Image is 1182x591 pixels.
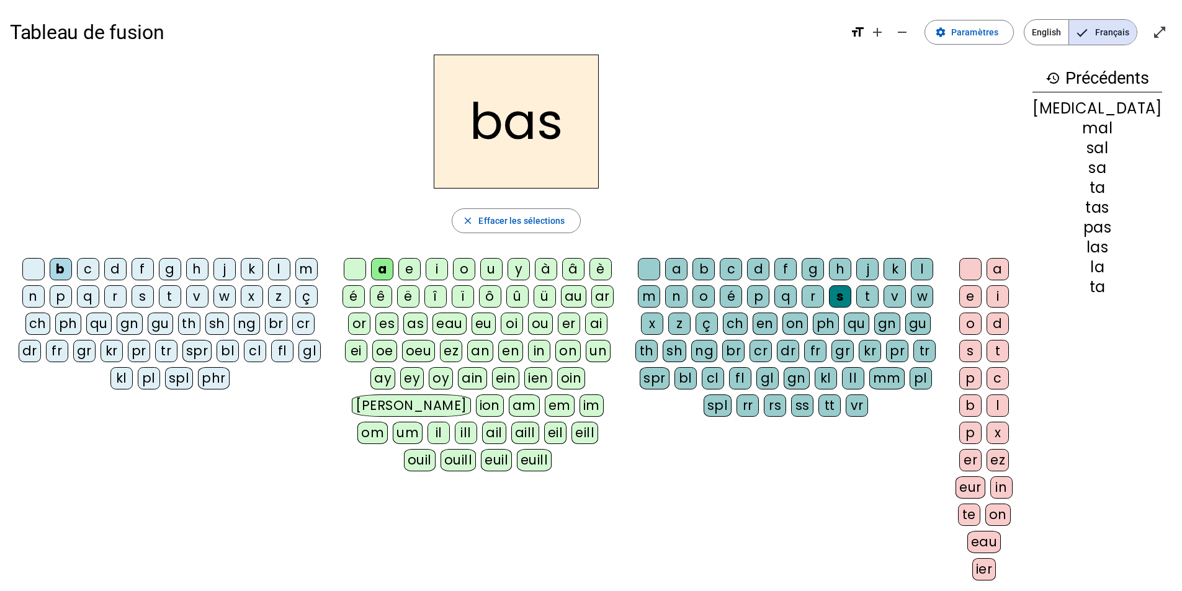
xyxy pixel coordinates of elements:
[987,258,1009,280] div: a
[453,258,475,280] div: o
[865,20,890,45] button: Augmenter la taille de la police
[571,422,598,444] div: eill
[370,285,392,308] div: ê
[959,394,982,417] div: b
[528,313,553,335] div: ou
[895,25,910,40] mat-icon: remove
[265,313,287,335] div: br
[555,340,581,362] div: on
[562,258,584,280] div: â
[558,313,580,335] div: er
[429,367,453,389] div: oy
[155,340,177,362] div: tr
[665,285,687,308] div: n
[241,258,263,280] div: k
[178,313,200,335] div: th
[292,313,315,335] div: cr
[665,258,687,280] div: a
[128,340,150,362] div: pr
[818,394,841,417] div: tt
[479,285,501,308] div: ô
[10,12,840,52] h1: Tableau de fusion
[198,367,230,389] div: phr
[462,215,473,226] mat-icon: close
[138,367,160,389] div: pl
[375,313,398,335] div: es
[959,285,982,308] div: e
[1032,64,1162,92] h3: Précédents
[132,258,154,280] div: f
[492,367,520,389] div: ein
[357,422,388,444] div: om
[404,449,436,471] div: ouil
[1147,20,1172,45] button: Entrer en plein écran
[426,258,448,280] div: i
[959,367,982,389] div: p
[586,340,611,362] div: un
[244,340,266,362] div: cl
[148,313,173,335] div: gu
[856,258,879,280] div: j
[985,504,1011,526] div: on
[1032,200,1162,215] div: tas
[829,285,851,308] div: s
[452,208,580,233] button: Effacer les sélections
[186,285,208,308] div: v
[295,258,318,280] div: m
[110,367,133,389] div: kl
[987,394,1009,417] div: l
[545,394,575,417] div: em
[398,258,421,280] div: e
[205,313,229,335] div: sh
[869,367,905,389] div: mm
[704,394,732,417] div: spl
[22,285,45,308] div: n
[640,367,669,389] div: spr
[959,313,982,335] div: o
[959,340,982,362] div: s
[482,422,506,444] div: ail
[844,313,869,335] div: qu
[561,285,586,308] div: au
[19,340,41,362] div: dr
[159,258,181,280] div: g
[720,258,742,280] div: c
[213,285,236,308] div: w
[186,258,208,280] div: h
[455,422,477,444] div: ill
[77,258,99,280] div: c
[458,367,487,389] div: ain
[764,394,786,417] div: rs
[508,258,530,280] div: y
[50,285,72,308] div: p
[911,258,933,280] div: l
[747,258,769,280] div: d
[55,313,81,335] div: ph
[117,313,143,335] div: gn
[402,340,436,362] div: oeu
[524,367,552,389] div: ien
[870,25,885,40] mat-icon: add
[182,340,212,362] div: spr
[271,340,293,362] div: fl
[104,258,127,280] div: d
[1032,260,1162,275] div: la
[774,285,797,308] div: q
[295,285,318,308] div: ç
[720,285,742,308] div: é
[393,422,423,444] div: um
[815,367,837,389] div: kl
[804,340,826,362] div: fr
[298,340,321,362] div: gl
[663,340,686,362] div: sh
[580,394,604,417] div: im
[723,313,748,335] div: ch
[972,558,996,580] div: ier
[77,285,99,308] div: q
[544,422,567,444] div: eil
[1032,101,1162,116] div: [MEDICAL_DATA]
[691,340,717,362] div: ng
[925,20,1014,45] button: Paramètres
[467,340,493,362] div: an
[557,367,586,389] div: oin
